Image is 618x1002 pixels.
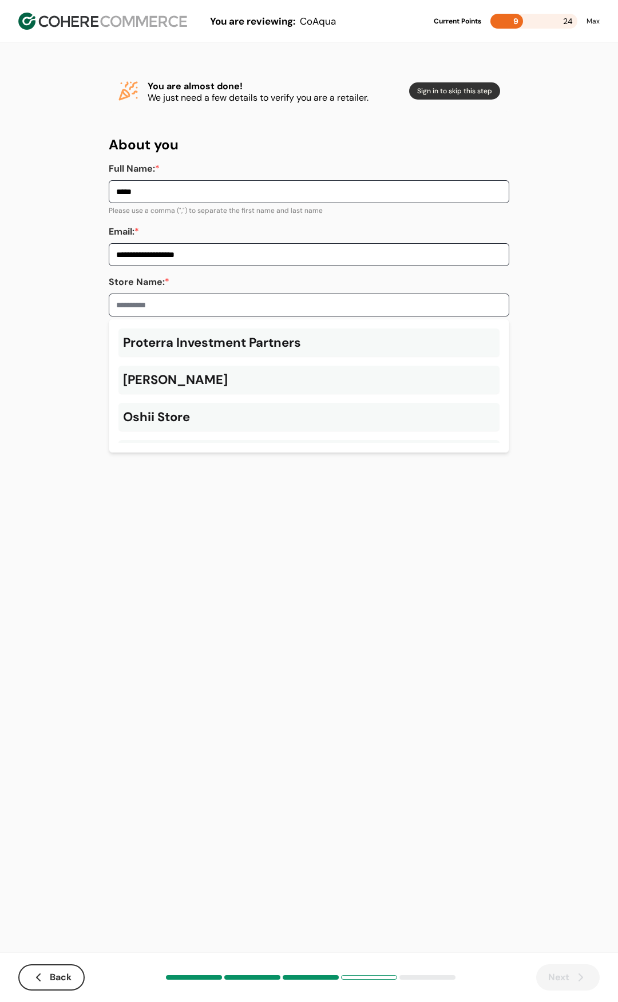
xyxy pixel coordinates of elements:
[587,16,600,26] div: Max
[123,370,228,389] p: [PERSON_NAME]
[210,15,295,27] span: You are reviewing:
[123,333,301,352] p: Proterra Investment Partners
[434,16,481,26] div: Current Points
[148,93,400,102] p: We just need a few details to verify you are a retailer.
[109,225,134,237] span: Email:
[148,80,400,93] h4: You are almost done!
[536,964,600,991] button: Next
[109,134,509,155] h4: About you
[18,964,85,991] button: Back
[109,276,165,288] span: Store Name:
[123,407,190,426] p: Oshii Store
[409,82,500,100] button: Sign in to skip this step
[513,16,518,26] span: 9
[109,163,155,175] span: Full Name:
[18,13,187,30] img: Cohere Logo
[563,14,573,29] span: 24
[109,205,509,216] div: Please use a comma (",") to separate the first name and last name
[300,15,336,27] span: CoAqua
